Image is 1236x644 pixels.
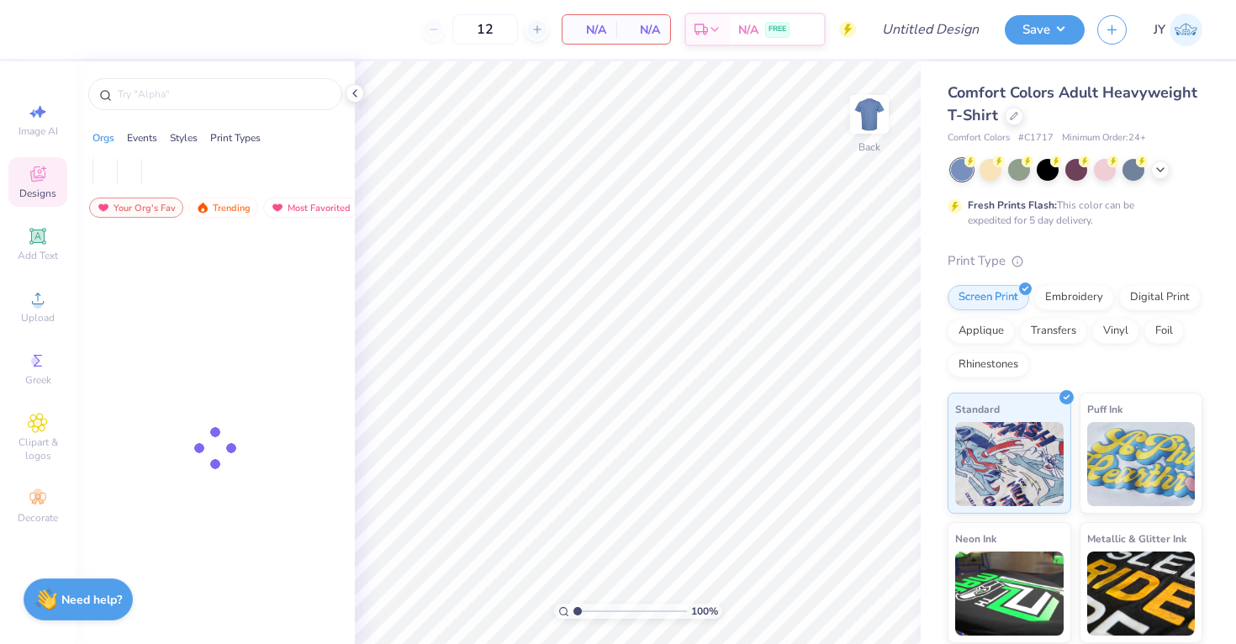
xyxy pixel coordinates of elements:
span: Clipart & logos [8,435,67,462]
input: Try "Alpha" [116,86,331,103]
div: Screen Print [948,285,1029,310]
div: Back [858,140,880,155]
strong: Fresh Prints Flash: [968,198,1057,212]
span: Comfort Colors Adult Heavyweight T-Shirt [948,82,1197,125]
img: Back [853,98,886,131]
span: Neon Ink [955,530,996,547]
span: Metallic & Glitter Ink [1087,530,1186,547]
div: Your Org's Fav [89,198,183,218]
input: Untitled Design [869,13,992,46]
input: – – [452,14,518,45]
span: Add Text [18,249,58,262]
div: Vinyl [1092,319,1139,344]
img: Justin Yin [1170,13,1202,46]
span: Standard [955,400,1000,418]
div: Trending [188,198,258,218]
div: Print Types [210,130,261,145]
div: Rhinestones [948,352,1029,377]
img: Puff Ink [1087,422,1196,506]
span: N/A [626,21,660,39]
span: Puff Ink [1087,400,1122,418]
img: Standard [955,422,1064,506]
button: Save [1005,15,1085,45]
span: Greek [25,373,51,387]
span: Comfort Colors [948,131,1010,145]
span: JY [1154,20,1165,40]
div: Foil [1144,319,1184,344]
img: most_fav.gif [97,202,110,214]
span: 100 % [691,604,718,619]
div: Embroidery [1034,285,1114,310]
img: Neon Ink [955,552,1064,636]
div: Digital Print [1119,285,1201,310]
img: Metallic & Glitter Ink [1087,552,1196,636]
span: N/A [738,21,758,39]
span: Image AI [18,124,58,138]
div: Print Type [948,251,1202,271]
span: Decorate [18,511,58,525]
div: Applique [948,319,1015,344]
span: FREE [769,24,786,35]
span: N/A [573,21,606,39]
div: This color can be expedited for 5 day delivery. [968,198,1175,228]
div: Most Favorited [263,198,358,218]
div: Transfers [1020,319,1087,344]
span: Designs [19,187,56,200]
div: Events [127,130,157,145]
div: Styles [170,130,198,145]
span: Upload [21,311,55,325]
strong: Need help? [61,592,122,608]
span: # C1717 [1018,131,1054,145]
img: most_fav.gif [271,202,284,214]
img: trending.gif [196,202,209,214]
span: Minimum Order: 24 + [1062,131,1146,145]
div: Orgs [92,130,114,145]
a: JY [1154,13,1202,46]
